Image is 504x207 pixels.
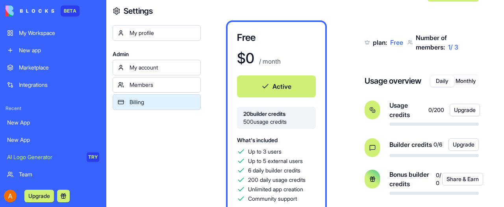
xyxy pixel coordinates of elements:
[19,64,99,71] div: Marketplace
[373,38,387,46] span: plan:
[248,176,306,184] span: 200 daily usage credits
[124,5,153,16] h4: Settings
[2,167,104,182] a: Team
[19,46,99,54] div: New app
[113,50,201,58] span: Admin
[258,57,281,66] p: / month
[442,173,483,185] button: Share & Earn
[87,152,99,162] div: TRY
[7,119,99,126] div: New App
[448,43,458,51] span: 1 / 3
[248,185,303,193] span: Unlimited app creation
[2,149,104,165] a: AI Logo GeneratorTRY
[248,148,282,156] span: Up to 3 users
[389,170,435,189] span: Bonus builder credits
[243,118,309,126] span: 500 usage credits
[7,136,99,144] div: New App
[2,25,104,41] a: My Workspace
[2,60,104,75] a: Marketplace
[450,104,479,116] a: Upgrade
[113,60,201,75] a: My account
[130,98,196,106] div: Billing
[19,29,99,37] div: My Workspace
[2,132,104,148] a: New App
[248,157,303,165] span: Up to 5 external users
[237,50,254,66] h1: $ 0
[2,77,104,93] a: Integrations
[2,105,104,112] span: Recent
[389,140,432,149] span: Builder credits
[237,75,316,97] button: Active
[113,25,201,41] a: My profile
[24,190,54,202] button: Upgrade
[390,38,403,46] span: Free
[416,34,447,51] span: Number of members:
[130,81,196,89] div: Members
[24,192,54,200] a: Upgrade
[237,137,278,143] span: What's included
[434,141,442,148] span: 0 / 6
[4,190,17,202] img: ACg8ocK6yiNEbkF9Pv4roYnkAOki2sZYQrW7UaVyEV6GmURZ_rD7Bw=s96-c
[2,115,104,130] a: New App
[243,110,309,118] span: 20 builder credits
[248,167,300,174] span: 6 daily builder credits
[248,195,297,203] span: Community support
[113,94,201,110] a: Billing
[428,106,443,114] span: 0 / 200
[19,170,99,178] div: Team
[113,77,201,93] a: Members
[454,75,478,87] button: Monthly
[130,29,196,37] div: My profile
[237,31,316,44] h3: Free
[450,104,480,116] button: Upgrade
[6,5,54,16] img: logo
[430,75,454,87] button: Daily
[448,138,479,151] button: Upgrade
[365,75,421,86] h4: Usage overview
[19,81,99,89] div: Integrations
[389,101,428,119] span: Usage credits
[61,5,80,16] div: BETA
[130,64,196,71] div: My account
[7,153,81,161] div: AI Logo Generator
[2,42,104,58] a: New app
[6,5,80,16] a: BETA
